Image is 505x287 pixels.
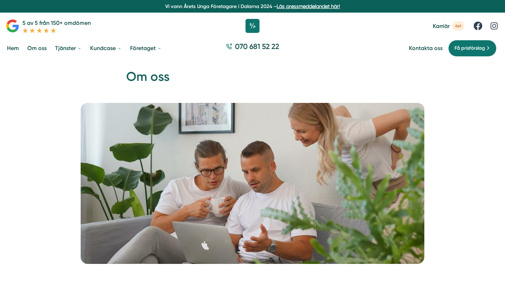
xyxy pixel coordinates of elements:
[26,39,48,57] a: Om oss
[22,19,91,27] p: 5 av 5 från 150+ omdömen
[454,44,485,52] span: Få prisförslag
[54,39,83,57] a: Tjänster
[235,41,279,51] span: 070 681 52 22
[3,3,502,10] p: Vi vann Årets Unga Företagare i Dalarna 2024 –
[433,23,450,29] span: Karriär
[452,21,464,31] span: 4st
[81,103,424,264] img: Smartproduktion,
[126,68,379,91] h1: Om oss
[129,39,163,57] a: Företaget
[89,39,123,57] a: Kundcase
[223,41,282,55] a: 070 681 52 22
[433,21,464,31] a: Karriär 4st
[277,3,340,9] a: Läs pressmeddelandet här!
[448,40,497,57] a: Få prisförslag
[6,39,20,57] a: Hem
[409,45,443,51] a: Kontakta oss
